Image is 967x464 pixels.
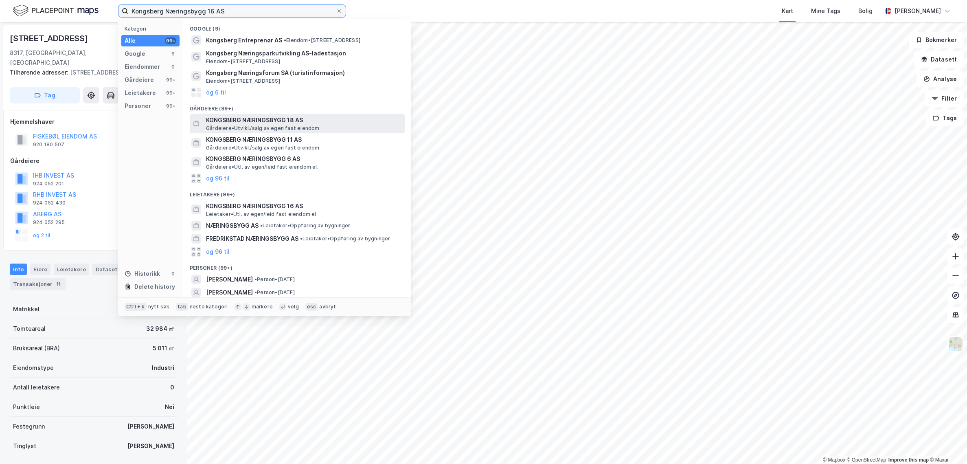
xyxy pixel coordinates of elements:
[305,303,318,311] div: esc
[858,6,873,16] div: Bolig
[183,258,411,273] div: Personer (99+)
[13,363,54,373] div: Eiendomstype
[165,402,174,412] div: Nei
[206,115,401,125] span: KONGSBERG NÆRINGSBYGG 18 AS
[206,35,282,45] span: Kongsberg Entreprenør AS
[847,457,886,463] a: OpenStreetMap
[909,32,964,48] button: Bokmerker
[127,441,174,451] div: [PERSON_NAME]
[10,156,177,166] div: Gårdeiere
[33,180,64,187] div: 924 052 201
[13,383,60,392] div: Antall leietakere
[252,303,273,310] div: markere
[823,457,845,463] a: Mapbox
[925,90,964,107] button: Filter
[33,200,66,206] div: 924 052 430
[13,402,40,412] div: Punktleie
[926,425,967,464] iframe: Chat Widget
[206,48,401,58] span: Kongsberg Næringsparkutvikling AS-ladestasjon
[176,303,188,311] div: tab
[92,264,123,275] div: Datasett
[300,235,390,242] span: Leietaker • Oppføring av bygninger
[948,336,963,352] img: Z
[260,222,263,229] span: •
[10,68,171,77] div: [STREET_ADDRESS]
[926,110,964,126] button: Tags
[170,383,174,392] div: 0
[13,343,60,353] div: Bruksareal (BRA)
[206,125,320,132] span: Gårdeiere • Utvikl./salg av egen fast eiendom
[30,264,50,275] div: Eiere
[10,32,90,45] div: [STREET_ADDRESS]
[170,51,176,57] div: 9
[254,276,295,283] span: Person • [DATE]
[254,289,257,295] span: •
[260,222,351,229] span: Leietaker • Oppføring av bygninger
[13,422,45,431] div: Festegrunn
[782,6,793,16] div: Kart
[10,87,80,103] button: Tag
[125,62,160,72] div: Eiendommer
[13,324,46,334] div: Tomteareal
[206,88,226,97] button: og 6 til
[288,303,299,310] div: velg
[206,78,280,84] span: Eiendom • [STREET_ADDRESS]
[165,90,176,96] div: 99+
[148,303,170,310] div: nytt søk
[128,5,336,17] input: Søk på adresse, matrikkel, gårdeiere, leietakere eller personer
[125,303,147,311] div: Ctrl + k
[206,211,318,218] span: Leietaker • Utl. av egen/leid fast eiendom el.
[134,282,175,292] div: Delete history
[206,174,230,183] button: og 96 til
[13,304,39,314] div: Matrikkel
[33,219,65,226] div: 924 052 295
[125,269,160,279] div: Historikk
[10,264,27,275] div: Info
[254,289,295,296] span: Person • [DATE]
[895,6,941,16] div: [PERSON_NAME]
[153,343,174,353] div: 5 011 ㎡
[165,37,176,44] div: 99+
[33,141,64,148] div: 920 180 507
[10,117,177,127] div: Hjemmelshaver
[170,64,176,70] div: 0
[183,99,411,114] div: Gårdeiere (99+)
[170,270,176,277] div: 0
[206,221,259,231] span: NÆRINGSBYGG AS
[254,276,257,282] span: •
[127,422,174,431] div: [PERSON_NAME]
[206,154,401,164] span: KONGSBERG NÆRINGSBYGG 6 AS
[183,185,411,200] div: Leietakere (99+)
[811,6,840,16] div: Mine Tags
[54,280,62,288] div: 11
[152,363,174,373] div: Industri
[284,37,360,44] span: Eiendom • [STREET_ADDRESS]
[13,4,99,18] img: logo.f888ab2527a4732fd821a326f86c7f29.svg
[165,77,176,83] div: 99+
[13,441,36,451] div: Tinglyst
[206,288,253,297] span: [PERSON_NAME]
[10,69,70,76] span: Tilhørende adresser:
[206,234,298,244] span: FREDRIKSTAD NÆRINGSBYGG AS
[10,48,141,68] div: 8317, [GEOGRAPHIC_DATA], [GEOGRAPHIC_DATA]
[125,101,151,111] div: Personer
[206,68,401,78] span: Kongsberg Næringsforum SA (turistinformasjon)
[165,103,176,109] div: 99+
[206,145,320,151] span: Gårdeiere • Utvikl./salg av egen fast eiendom
[190,303,228,310] div: neste kategori
[206,135,401,145] span: KONGSBERG NÆRINGSBYGG 11 AS
[125,75,154,85] div: Gårdeiere
[125,26,180,32] div: Kategori
[206,58,280,65] span: Eiendom • [STREET_ADDRESS]
[917,71,964,87] button: Analyse
[125,49,145,59] div: Google
[888,457,929,463] a: Improve this map
[319,303,336,310] div: avbryt
[125,36,136,46] div: Alle
[125,88,156,98] div: Leietakere
[206,164,318,170] span: Gårdeiere • Utl. av egen/leid fast eiendom el.
[206,201,401,211] span: KONGSBERG NÆRINGSBYGG 16 AS
[183,19,411,34] div: Google (9)
[206,275,253,284] span: [PERSON_NAME]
